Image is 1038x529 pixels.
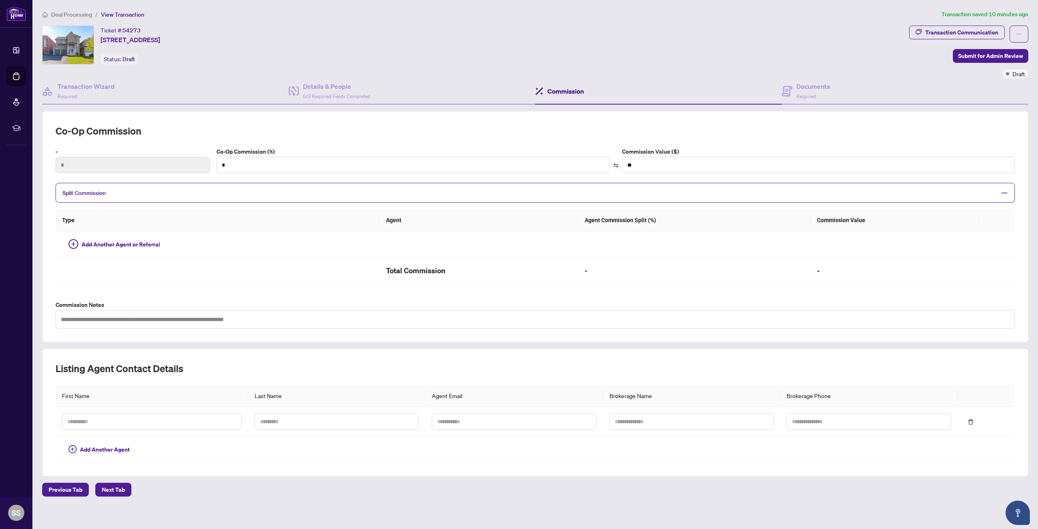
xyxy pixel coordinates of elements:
[122,56,135,63] span: Draft
[817,264,973,277] h2: -
[303,81,370,91] h4: Details & People
[81,240,160,249] span: Add Another Agent or Referral
[122,27,141,34] span: 54273
[58,93,77,99] span: Required
[622,147,1015,156] label: Commission Value ($)
[547,86,584,96] h4: Commission
[603,385,780,407] th: Brokerage Name
[62,238,167,251] button: Add Another Agent or Referral
[958,49,1023,62] span: Submit for Admin Review
[909,26,1005,39] button: Transaction Communication
[811,209,979,231] th: Commission Value
[49,483,82,496] span: Previous Tab
[425,385,603,407] th: Agent Email
[6,6,26,21] img: logo
[56,385,248,407] th: First Name
[69,445,77,453] span: plus-circle
[95,10,98,19] li: /
[69,239,78,249] span: plus-circle
[56,183,1015,203] div: Split Commission
[941,10,1028,19] article: Transaction saved 10 minutes ago
[80,445,130,454] span: Add Another Agent
[578,209,811,231] th: Agent Commission Split (%)
[42,483,89,497] button: Previous Tab
[62,443,136,456] button: Add Another Agent
[925,26,998,39] div: Transaction Communication
[95,483,131,497] button: Next Tab
[43,26,94,64] img: IMG-E12399349_1.jpg
[380,209,578,231] th: Agent
[796,93,816,99] span: Required
[42,12,48,17] span: home
[56,300,1015,309] label: Commission Notes
[386,264,572,277] h2: Total Commission
[1012,69,1025,78] span: Draft
[102,483,125,496] span: Next Tab
[1006,501,1030,525] button: Open asap
[796,81,830,91] h4: Documents
[56,209,380,231] th: Type
[780,385,957,407] th: Brokerage Phone
[968,419,974,425] span: delete
[101,35,160,45] span: [STREET_ADDRESS]
[1016,31,1022,37] span: ellipsis
[303,93,370,99] span: 0/3 Required Fields Completed
[101,26,141,35] div: Ticket #:
[217,147,610,156] label: Co-Op Commission (%)
[62,189,106,197] span: Split Commission
[101,11,144,18] span: View Transaction
[248,385,425,407] th: Last Name
[58,81,115,91] h4: Transaction Wizard
[56,124,1015,137] h2: Co-op Commission
[101,54,138,64] div: Status:
[613,163,619,168] span: swap
[585,264,804,277] h2: -
[953,49,1028,63] button: Submit for Admin Review
[51,11,92,18] span: Deal Processing
[56,147,210,156] label: -
[12,507,21,518] span: SS
[1001,189,1008,197] span: minus
[56,362,1015,375] h2: Listing Agent Contact Details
